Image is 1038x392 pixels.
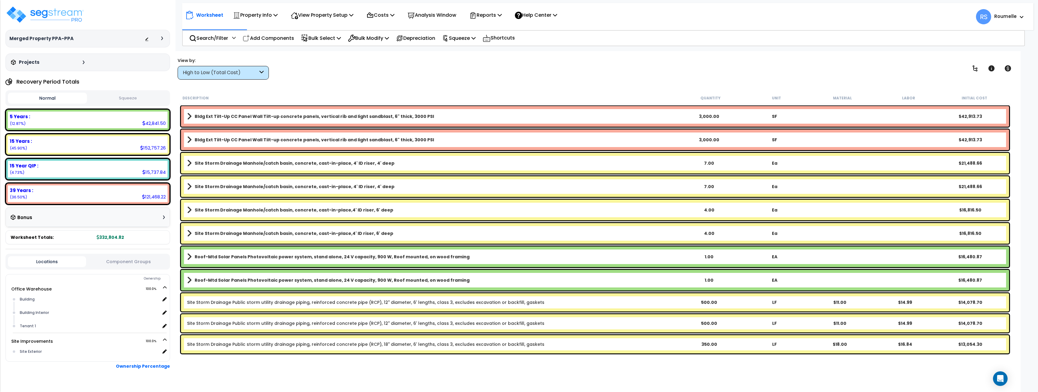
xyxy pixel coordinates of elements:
[677,137,742,143] div: 3,000.00
[772,96,781,101] small: Unit
[976,9,991,24] span: RS
[938,184,1003,190] div: $21,488.66
[142,194,166,200] div: 121,468.22
[146,285,162,293] span: 100.0%
[11,338,53,344] a: Site Improvements 100.0%
[187,136,677,144] a: Assembly Title
[742,230,807,236] div: Ea
[938,137,1003,143] div: $42,913.73
[938,207,1003,213] div: $16,816.50
[742,320,807,326] div: LF
[8,93,87,104] button: Normal
[677,254,742,260] div: 1.00
[195,113,434,119] b: Bldg Ext Tilt-Up CC Panel Wall Tilt-up concrete panels, vertical rib and light sandblast, 6" thic...
[187,159,677,167] a: Assembly Title
[10,138,32,144] b: 15 Years :
[742,207,807,213] div: Ea
[195,137,434,143] b: Bldg Ext Tilt-Up CC Panel Wall Tilt-up concrete panels, vertical rib and light sandblast, 6" thic...
[807,320,873,326] div: $11.00
[807,299,873,305] div: $11.00
[742,113,807,119] div: SF
[807,341,873,347] div: $18.00
[16,79,79,85] h4: Recovery Period Totals
[89,93,168,104] button: Squeeze
[938,113,1003,119] div: $42,913.73
[18,348,160,355] div: Site Exterior
[938,320,1003,326] div: $14,078.70
[243,34,294,42] p: Add Components
[872,320,938,326] div: $14.99
[10,170,24,175] small: 4.728849780480944%
[187,341,544,347] a: Individual Item
[182,96,209,101] small: Description
[11,234,54,240] span: Worksheet Totals:
[196,11,223,19] p: Worksheet
[348,34,389,42] p: Bulk Modify
[187,112,677,121] a: Assembly Title
[10,121,26,126] small: 12.872860435134323%
[938,277,1003,283] div: $16,480.87
[195,184,394,190] b: Site Storm Drainage Manhole/catch basin, concrete, cast-in-place, 4' ID riser, 4' deep
[833,96,852,101] small: Material
[994,13,1017,19] b: Roumelle
[742,277,807,283] div: EA
[187,206,677,214] a: Assembly Title
[677,341,742,347] div: 350.00
[183,69,258,76] div: High to Low (Total Cost)
[742,254,807,260] div: EA
[233,11,278,19] p: Property Info
[146,338,162,345] span: 100.0%
[742,299,807,305] div: LF
[187,276,677,284] a: Assembly Title
[677,113,742,119] div: 3,000.00
[195,160,394,166] b: Site Storm Drainage Manhole/catch basin, concrete, cast-in-place, 4' ID riser, 4' deep
[97,234,124,240] b: 332,804.82
[393,31,439,45] div: Depreciation
[301,34,341,42] p: Bulk Select
[18,322,160,330] div: Tenant 1
[18,309,160,316] div: Building Interior
[677,207,742,213] div: 4.00
[291,11,353,19] p: View Property Setup
[239,31,297,45] div: Add Components
[677,320,742,326] div: 500.00
[479,31,518,46] div: Shortcuts
[742,160,807,166] div: Ea
[195,230,393,236] b: Site Storm Drainage Manhole/catch basin, concrete, cast-in-place,4' ID riser, 6' deep
[195,254,470,260] b: Roof-Mtd Solar Panels Photovoltaic power system, stand alone, 24 V capacity, 900 W, Roof mounted,...
[116,363,170,369] b: Ownership Percentage
[10,163,38,169] b: 15 Year QIP :
[5,5,85,24] img: logo_pro_r.png
[938,299,1003,305] div: $14,078.70
[18,275,170,282] div: Ownership
[938,254,1003,260] div: $16,480.87
[187,182,677,191] a: Assembly Title
[872,341,938,347] div: $16.84
[515,11,557,19] p: Help Center
[938,160,1003,166] div: $21,488.66
[677,277,742,283] div: 1.00
[872,299,938,305] div: $14.99
[9,36,74,42] h3: Merged Property PPA-PPA
[10,194,27,200] small: 36.49833557098121%
[677,184,742,190] div: 7.00
[677,160,742,166] div: 7.00
[442,34,476,42] p: Squeeze
[187,229,677,238] a: Assembly Title
[483,34,515,43] p: Shortcuts
[187,253,677,261] a: Assembly Title
[89,258,167,265] button: Component Groups
[408,11,456,19] p: Analysis Window
[962,96,987,101] small: Initial Cost
[938,341,1003,347] div: $13,054.30
[469,11,502,19] p: Reports
[140,145,166,151] div: 152,757.26
[18,296,160,303] div: Building
[677,230,742,236] div: 4.00
[366,11,394,19] p: Costs
[8,256,86,267] button: Locations
[700,96,720,101] small: Quantity
[195,207,393,213] b: Site Storm Drainage Manhole/catch basin, concrete, cast-in-place,4' ID riser, 6' deep
[10,146,27,151] small: 45.89995421340352%
[178,57,269,64] div: View by:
